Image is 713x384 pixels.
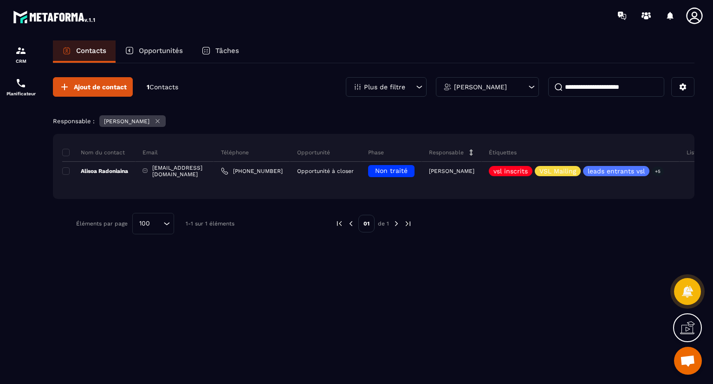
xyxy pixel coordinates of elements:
a: schedulerschedulerPlanificateur [2,71,39,103]
p: +5 [652,166,664,176]
p: Opportunités [139,46,183,55]
p: VSL Mailing [539,168,576,174]
button: Ajout de contact [53,77,133,97]
p: 1 [147,83,178,92]
p: Responsable : [53,118,95,125]
span: Ajout de contact [74,82,127,92]
img: next [404,219,412,228]
input: Search for option [153,218,161,229]
p: Planificateur [2,91,39,96]
a: Contacts [53,40,116,63]
p: Tâches [215,46,239,55]
p: 01 [358,215,375,232]
a: [PHONE_NUMBER] [221,167,283,175]
p: [PERSON_NAME] [454,84,507,90]
img: prev [347,219,355,228]
p: Nom du contact [62,149,125,156]
p: 1-1 sur 1 éléments [186,220,234,227]
img: prev [335,219,344,228]
p: Alisoa Radoniaina [62,167,128,175]
p: Opportunité [297,149,330,156]
span: Non traité [375,167,408,174]
a: Opportunités [116,40,192,63]
p: Éléments par page [76,220,128,227]
p: vsl inscrits [493,168,528,174]
p: Téléphone [221,149,249,156]
p: Opportunité à closer [297,168,354,174]
span: Contacts [149,83,178,91]
p: Responsable [429,149,464,156]
p: leads entrants vsl [588,168,645,174]
span: 100 [136,218,153,229]
p: Plus de filtre [364,84,405,90]
p: [PERSON_NAME] [104,118,149,125]
p: Contacts [76,46,106,55]
img: formation [15,45,26,56]
p: [PERSON_NAME] [429,168,474,174]
p: Email [143,149,158,156]
img: logo [13,8,97,25]
div: Search for option [132,213,174,234]
p: CRM [2,59,39,64]
p: Liste [687,149,700,156]
a: formationformationCRM [2,38,39,71]
p: de 1 [378,220,389,227]
img: next [392,219,401,228]
img: scheduler [15,78,26,89]
p: Étiquettes [489,149,517,156]
a: Tâches [192,40,248,63]
p: Phase [368,149,384,156]
a: Ouvrir le chat [674,347,702,375]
